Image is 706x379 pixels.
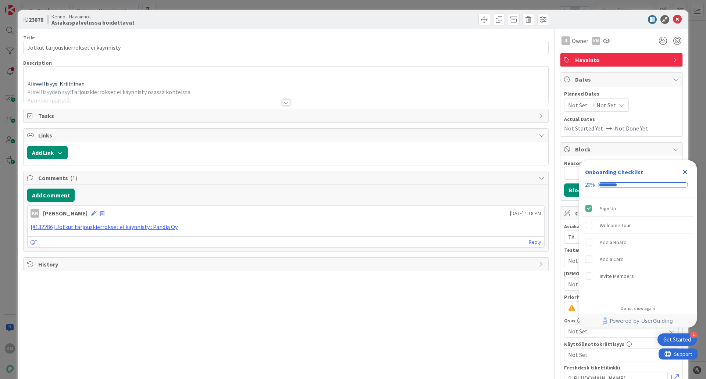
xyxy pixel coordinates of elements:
span: Links [38,131,535,140]
b: Asiakaspalvelussa hoidettavat [51,19,135,25]
span: Havainto [575,56,669,64]
label: Reason [564,160,582,167]
button: Add Link [27,146,68,159]
button: Block [564,183,589,197]
span: Description [23,60,52,66]
div: 4 [690,332,697,338]
div: KM [31,209,39,218]
span: Not Started Yet [564,124,603,133]
span: Dates [575,75,669,84]
input: type card name here... [23,41,549,54]
div: [PERSON_NAME] [43,209,88,218]
div: Add a Card [600,255,624,264]
span: Not Set [568,256,666,265]
a: [#132286] Jotkut tarjouskierrokset ei käynnisty : Pandia Oy [31,223,178,230]
div: Invite Members is incomplete. [582,268,694,284]
div: Invite Members [600,272,634,280]
div: Footer [579,314,697,328]
div: Welcome Tour [600,221,631,230]
div: Testaus [564,247,679,253]
label: Title [23,34,35,41]
div: Checklist items [579,197,697,301]
div: Onboarding Checklist [585,168,643,176]
a: Powered by UserGuiding [583,314,693,328]
div: Checklist Container [579,160,697,328]
span: Owner [572,36,588,45]
span: History [38,260,535,269]
span: Powered by UserGuiding [610,317,673,325]
div: 20% [585,182,595,188]
div: Welcome Tour is incomplete. [582,217,694,233]
span: Kenno - Havainnot [51,14,135,19]
span: Not Set [596,101,616,110]
div: Add a Board [600,238,627,247]
span: [DATE] 1:18 PM [510,210,541,217]
div: Close Checklist [679,166,691,178]
div: Sign Up [600,204,616,213]
div: Asiakas [564,224,679,229]
div: Add a Card is incomplete. [582,251,694,267]
div: Sign Up is complete. [582,200,694,217]
span: Support [15,1,33,10]
span: Not Set [568,327,666,336]
div: [DEMOGRAPHIC_DATA] [564,271,679,276]
span: Comments [38,174,535,182]
span: Kiireellisyys: Kriittinen [27,80,85,87]
span: Not Set [568,350,666,359]
span: Not Set [568,280,666,289]
b: 23878 [29,16,43,23]
a: Reply [529,237,541,247]
span: Not Done Yet [615,124,648,133]
div: Add a Board is incomplete. [582,234,694,250]
div: Freshdesk tikettilinkki [564,365,679,370]
div: Checklist progress: 20% [585,182,691,188]
span: Tasks [38,111,535,120]
button: Add Comment [27,189,75,202]
span: Custom Fields [575,209,669,218]
span: Not Set [568,101,588,110]
div: Käyttöönottokriittisyys [564,342,679,347]
div: JL [561,36,570,45]
div: Open Get Started checklist, remaining modules: 4 [657,333,697,346]
div: KM [592,37,600,45]
span: Actual Dates [564,115,679,123]
span: Block [575,145,669,154]
span: Planned Dates [564,90,679,98]
div: Get Started [663,336,691,343]
span: TA [568,233,666,242]
div: Priority [564,294,679,300]
div: Osio [564,318,679,323]
span: ID [23,15,43,24]
span: ( 1 ) [70,174,77,182]
div: Do not show again [621,305,655,311]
